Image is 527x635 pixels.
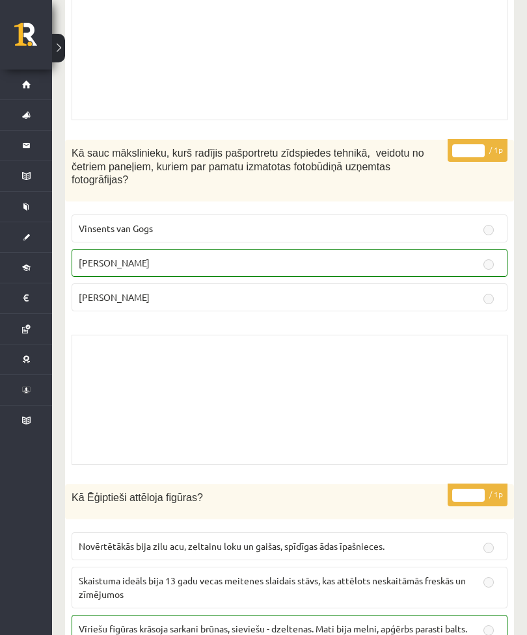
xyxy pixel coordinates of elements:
[448,484,507,506] p: / 1p
[483,294,494,304] input: [PERSON_NAME]
[483,543,494,553] input: Novērtētākās bija zilu acu, zeltainu loku un gaišas, spīdīgas ādas īpašnieces.
[79,540,385,552] span: Novērtētākās bija zilu acu, zeltainu loku un gaišas, spīdīgas ādas īpašnieces.
[79,291,150,303] span: [PERSON_NAME]
[79,222,153,234] span: Vinsents van Gogs
[72,148,424,185] span: Kā sauc mākslinieku, kurš radījis pašportretu zīdspiedes tehnikā, veidotu no četriem paneļiem, ku...
[483,259,494,270] input: [PERSON_NAME]
[79,575,466,600] span: Skaistuma ideāls bija 13 gadu vecas meitenes slaidais stāvs, kas attēlots neskaitāmās freskās un ...
[483,577,494,588] input: Skaistuma ideāls bija 13 gadu vecas meitenes slaidais stāvs, kas attēlots neskaitāmās freskās un ...
[448,139,507,162] p: / 1p
[483,225,494,235] input: Vinsents van Gogs
[72,492,203,503] span: Kā Ēģiptieši attēloja figūras?
[14,23,52,55] a: Rīgas 1. Tālmācības vidusskola
[79,257,150,268] span: [PERSON_NAME]
[79,623,467,634] span: Vīriešu figūras krāsoja sarkani brūnas, sieviešu - dzeltenas. Mati bija melni, apģērbs parasti ba...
